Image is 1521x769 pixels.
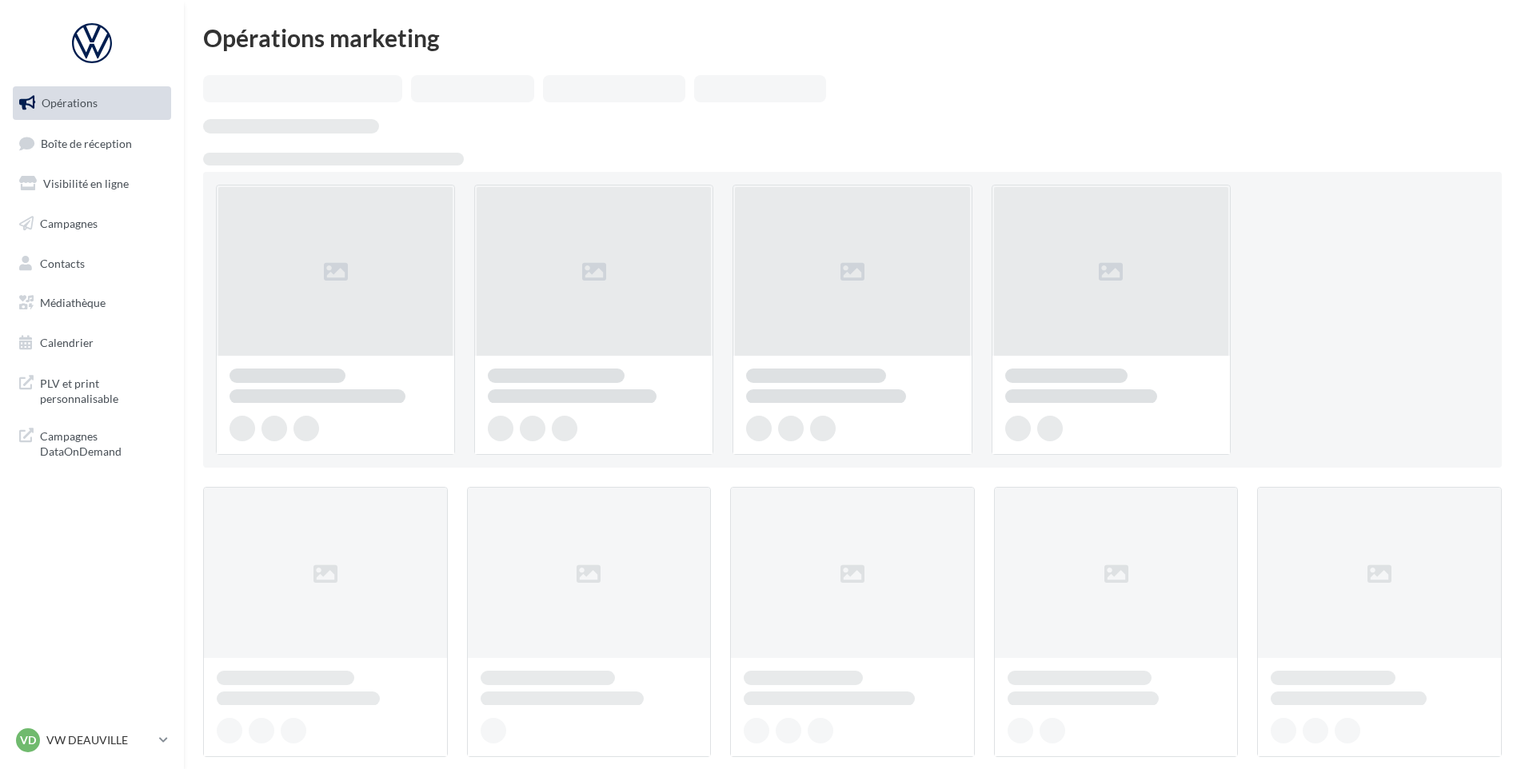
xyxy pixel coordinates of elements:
span: Contacts [40,256,85,269]
a: Opérations [10,86,174,120]
span: Campagnes DataOnDemand [40,425,165,460]
span: Campagnes [40,217,98,230]
div: Opérations marketing [203,26,1502,50]
span: Médiathèque [40,296,106,309]
a: Médiathèque [10,286,174,320]
a: Contacts [10,247,174,281]
a: Campagnes DataOnDemand [10,419,174,466]
p: VW DEAUVILLE [46,732,153,748]
span: Boîte de réception [41,136,132,149]
a: Campagnes [10,207,174,241]
span: PLV et print personnalisable [40,373,165,407]
a: Calendrier [10,326,174,360]
span: VD [20,732,36,748]
span: Calendrier [40,336,94,349]
a: Visibilité en ligne [10,167,174,201]
a: Boîte de réception [10,126,174,161]
span: Opérations [42,96,98,110]
a: VD VW DEAUVILLE [13,725,171,755]
a: PLV et print personnalisable [10,366,174,413]
span: Visibilité en ligne [43,177,129,190]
